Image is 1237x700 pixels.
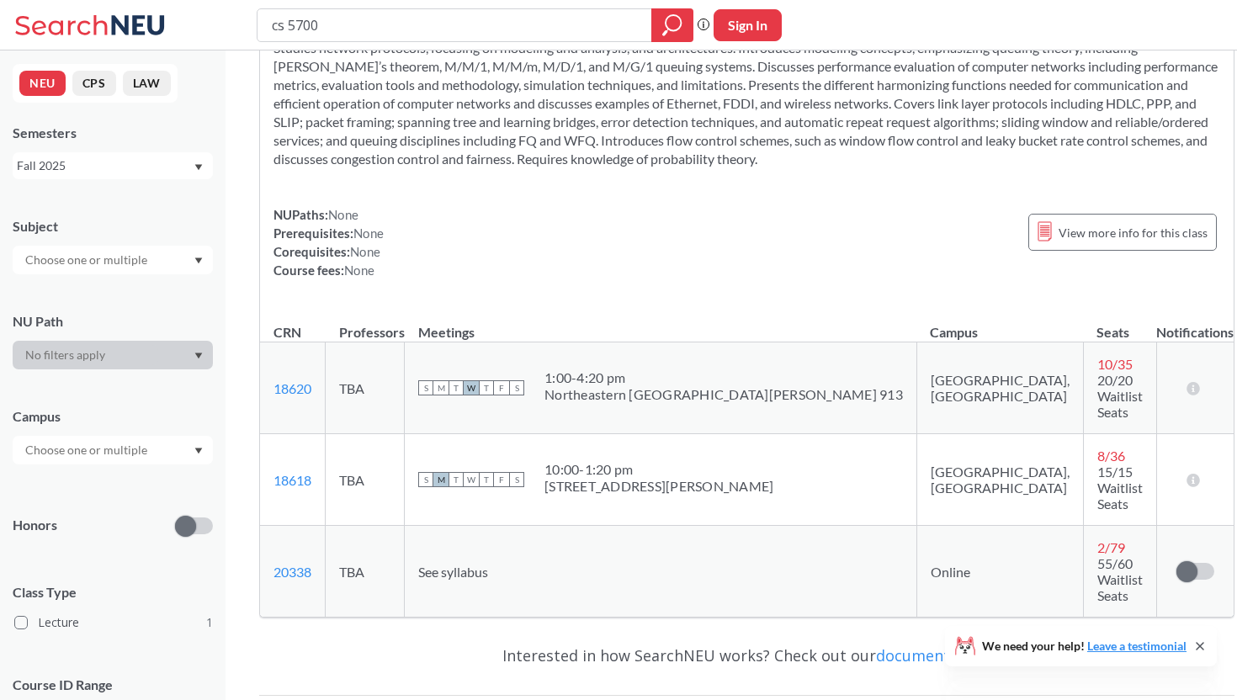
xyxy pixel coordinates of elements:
span: T [479,380,494,395]
span: W [464,472,479,487]
span: 8 / 36 [1097,448,1125,464]
div: CRN [273,323,301,342]
span: None [350,244,380,259]
td: [GEOGRAPHIC_DATA], [GEOGRAPHIC_DATA] [916,434,1083,526]
a: 20338 [273,564,311,580]
p: Course ID Range [13,676,213,695]
span: 55/60 Waitlist Seats [1097,555,1143,603]
span: M [433,472,449,487]
section: Studies network protocols, focusing on modeling and analysis, and architectures. Introduces model... [273,39,1220,168]
th: Notifications [1156,306,1234,342]
button: CPS [72,71,116,96]
span: We need your help! [982,640,1187,652]
span: None [353,225,384,241]
td: TBA [326,434,405,526]
div: Subject [13,217,213,236]
div: NUPaths: Prerequisites: Corequisites: Course fees: [273,205,384,279]
input: Choose one or multiple [17,250,158,270]
div: 10:00 - 1:20 pm [544,461,773,478]
input: Class, professor, course number, "phrase" [270,11,640,40]
label: Lecture [14,612,213,634]
span: 2 / 79 [1097,539,1125,555]
span: T [449,472,464,487]
button: NEU [19,71,66,96]
div: Semesters [13,124,213,142]
span: None [344,262,374,278]
div: Interested in how SearchNEU works? Check out our [259,631,1234,680]
span: F [494,380,509,395]
span: S [509,472,524,487]
div: NU Path [13,312,213,331]
input: Choose one or multiple [17,440,158,460]
div: [STREET_ADDRESS][PERSON_NAME] [544,478,773,495]
div: magnifying glass [651,8,693,42]
div: Dropdown arrow [13,246,213,274]
span: M [433,380,449,395]
td: [GEOGRAPHIC_DATA], [GEOGRAPHIC_DATA] [916,342,1083,434]
td: TBA [326,526,405,618]
a: documentation! [876,645,991,666]
div: 1:00 - 4:20 pm [544,369,903,386]
div: Fall 2025 [17,156,193,175]
span: 20/20 Waitlist Seats [1097,372,1143,420]
span: None [328,207,358,222]
p: Honors [13,516,57,535]
th: Meetings [405,306,917,342]
th: Campus [916,306,1083,342]
svg: magnifying glass [662,13,682,37]
th: Seats [1083,306,1156,342]
div: Campus [13,407,213,426]
span: See syllabus [418,564,488,580]
span: 10 / 35 [1097,356,1133,372]
span: W [464,380,479,395]
a: 18620 [273,380,311,396]
a: 18618 [273,472,311,488]
span: 1 [206,613,213,632]
div: Dropdown arrow [13,341,213,369]
button: Sign In [714,9,782,41]
div: Northeastern [GEOGRAPHIC_DATA][PERSON_NAME] 913 [544,386,903,403]
svg: Dropdown arrow [194,257,203,264]
button: LAW [123,71,171,96]
span: S [418,472,433,487]
a: Leave a testimonial [1087,639,1187,653]
svg: Dropdown arrow [194,448,203,454]
span: T [479,472,494,487]
span: Class Type [13,583,213,602]
span: T [449,380,464,395]
th: Professors [326,306,405,342]
span: S [418,380,433,395]
td: Online [916,526,1083,618]
span: S [509,380,524,395]
span: F [494,472,509,487]
span: View more info for this class [1059,222,1208,243]
div: Fall 2025Dropdown arrow [13,152,213,179]
svg: Dropdown arrow [194,164,203,171]
span: 15/15 Waitlist Seats [1097,464,1143,512]
div: Dropdown arrow [13,436,213,464]
svg: Dropdown arrow [194,353,203,359]
td: TBA [326,342,405,434]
